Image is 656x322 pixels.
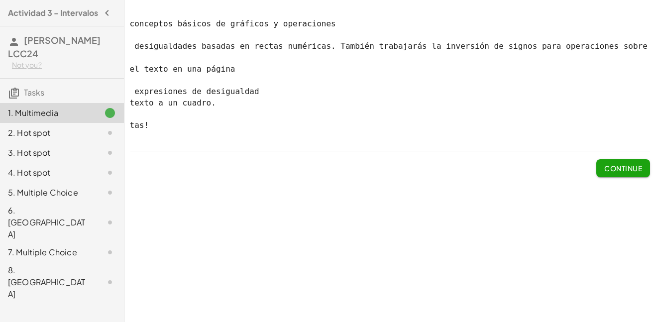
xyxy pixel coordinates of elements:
div: 6. [GEOGRAPHIC_DATA] [8,205,88,240]
h4: Actividad 3 - Intervalos [8,7,98,19]
i: Task not started. [104,216,116,228]
i: Task not started. [104,276,116,288]
div: 8. [GEOGRAPHIC_DATA] [8,264,88,300]
div: 5. Multiple Choice [8,187,88,199]
pre: Desigualdades: conceptos básicos de gráficos y operaciones Podrás escribir desigualdades basadas ... [58,18,577,131]
i: Task not started. [104,127,116,139]
i: Task finished. [104,107,116,119]
div: 4. Hot spot [8,167,88,179]
span: Continue [604,164,642,173]
div: 1. Multimedia [8,107,88,119]
div: 2. Hot spot [8,127,88,139]
i: Task not started. [104,147,116,159]
span: Tasks [24,87,44,98]
div: 7. Multiple Choice [8,246,88,258]
div: 3. Hot spot [8,147,88,159]
span: [PERSON_NAME] LCC24 [8,34,101,59]
button: Continue [596,159,650,177]
i: Task not started. [104,187,116,199]
i: Task not started. [104,246,116,258]
i: Task not started. [104,167,116,179]
div: Not you? [12,60,116,70]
